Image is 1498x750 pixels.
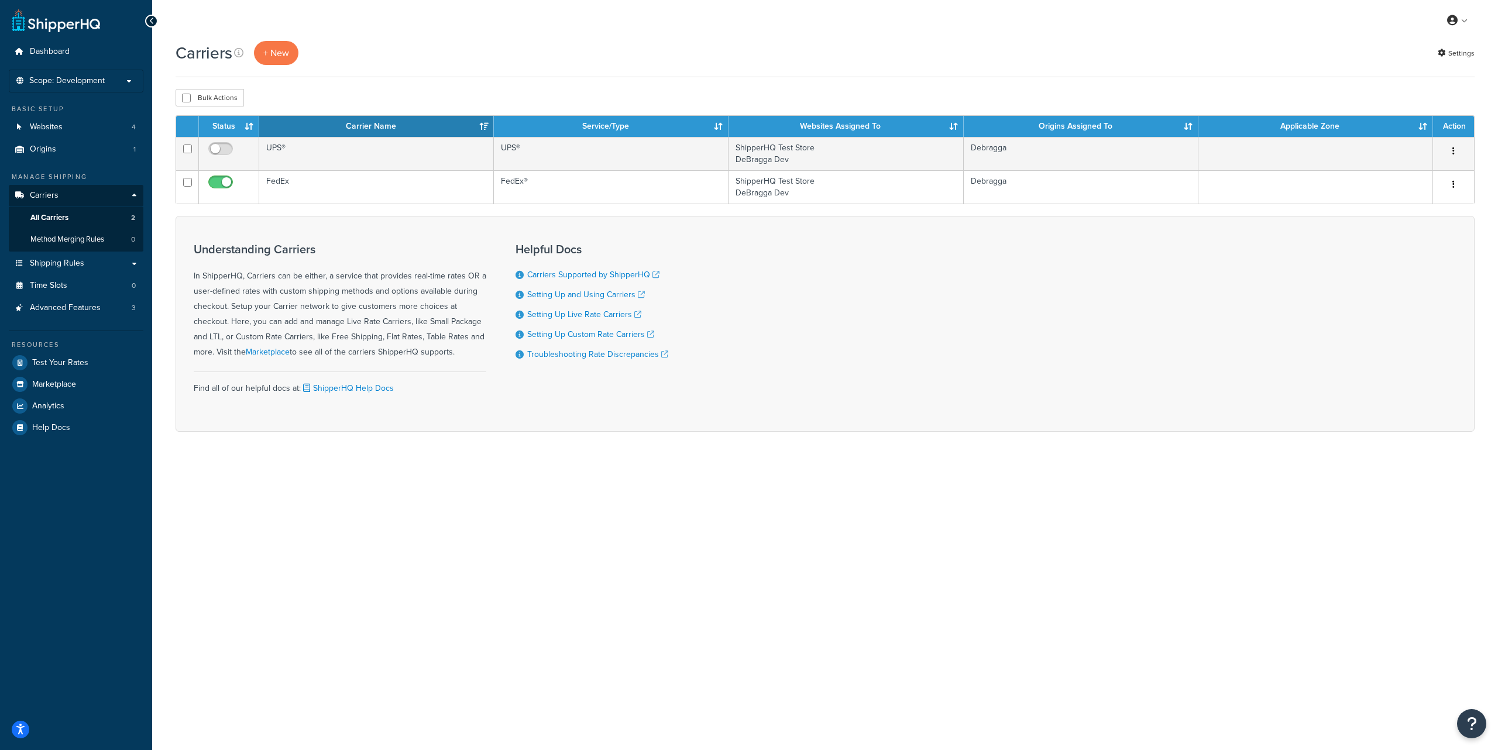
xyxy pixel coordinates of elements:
[12,9,100,32] a: ShipperHQ Home
[729,137,963,170] td: ShipperHQ Test Store DeBragga Dev
[527,348,668,360] a: Troubleshooting Rate Discrepancies
[132,122,136,132] span: 4
[194,371,486,396] div: Find all of our helpful docs at:
[30,47,70,57] span: Dashboard
[9,297,143,319] li: Advanced Features
[9,340,143,350] div: Resources
[30,303,101,313] span: Advanced Features
[9,297,143,319] a: Advanced Features 3
[9,352,143,373] a: Test Your Rates
[132,303,136,313] span: 3
[9,207,143,229] a: All Carriers 2
[194,243,486,360] div: In ShipperHQ, Carriers can be either, a service that provides real-time rates OR a user-defined r...
[9,229,143,250] a: Method Merging Rules 0
[9,207,143,229] li: All Carriers
[494,137,729,170] td: UPS®
[30,122,63,132] span: Websites
[9,395,143,417] a: Analytics
[729,170,963,204] td: ShipperHQ Test Store DeBragga Dev
[964,116,1198,137] th: Origins Assigned To: activate to sort column ascending
[9,417,143,438] a: Help Docs
[32,380,76,390] span: Marketplace
[32,358,88,368] span: Test Your Rates
[1457,709,1486,738] button: Open Resource Center
[9,104,143,114] div: Basic Setup
[194,243,486,256] h3: Understanding Carriers
[32,423,70,433] span: Help Docs
[30,235,104,245] span: Method Merging Rules
[301,382,394,394] a: ShipperHQ Help Docs
[9,275,143,297] li: Time Slots
[729,116,963,137] th: Websites Assigned To: activate to sort column ascending
[30,281,67,291] span: Time Slots
[30,145,56,154] span: Origins
[527,308,641,321] a: Setting Up Live Rate Carriers
[527,269,659,281] a: Carriers Supported by ShipperHQ
[527,288,645,301] a: Setting Up and Using Carriers
[254,41,298,65] button: + New
[246,346,290,358] a: Marketplace
[9,185,143,207] a: Carriers
[494,170,729,204] td: FedEx®
[964,137,1198,170] td: Debragga
[9,41,143,63] a: Dashboard
[9,116,143,138] li: Websites
[516,243,668,256] h3: Helpful Docs
[1433,116,1474,137] th: Action
[9,139,143,160] li: Origins
[132,281,136,291] span: 0
[133,145,136,154] span: 1
[494,116,729,137] th: Service/Type: activate to sort column ascending
[176,89,244,106] button: Bulk Actions
[9,185,143,252] li: Carriers
[964,170,1198,204] td: Debragga
[259,116,494,137] th: Carrier Name: activate to sort column ascending
[1198,116,1433,137] th: Applicable Zone: activate to sort column ascending
[30,213,68,223] span: All Carriers
[9,253,143,274] a: Shipping Rules
[9,229,143,250] li: Method Merging Rules
[199,116,259,137] th: Status: activate to sort column ascending
[131,235,135,245] span: 0
[32,401,64,411] span: Analytics
[29,76,105,86] span: Scope: Development
[9,275,143,297] a: Time Slots 0
[9,374,143,395] a: Marketplace
[1438,45,1475,61] a: Settings
[527,328,654,340] a: Setting Up Custom Rate Carriers
[30,259,84,269] span: Shipping Rules
[131,213,135,223] span: 2
[9,172,143,182] div: Manage Shipping
[259,137,494,170] td: UPS®
[9,116,143,138] a: Websites 4
[259,170,494,204] td: FedEx
[176,42,232,64] h1: Carriers
[9,139,143,160] a: Origins 1
[30,191,59,201] span: Carriers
